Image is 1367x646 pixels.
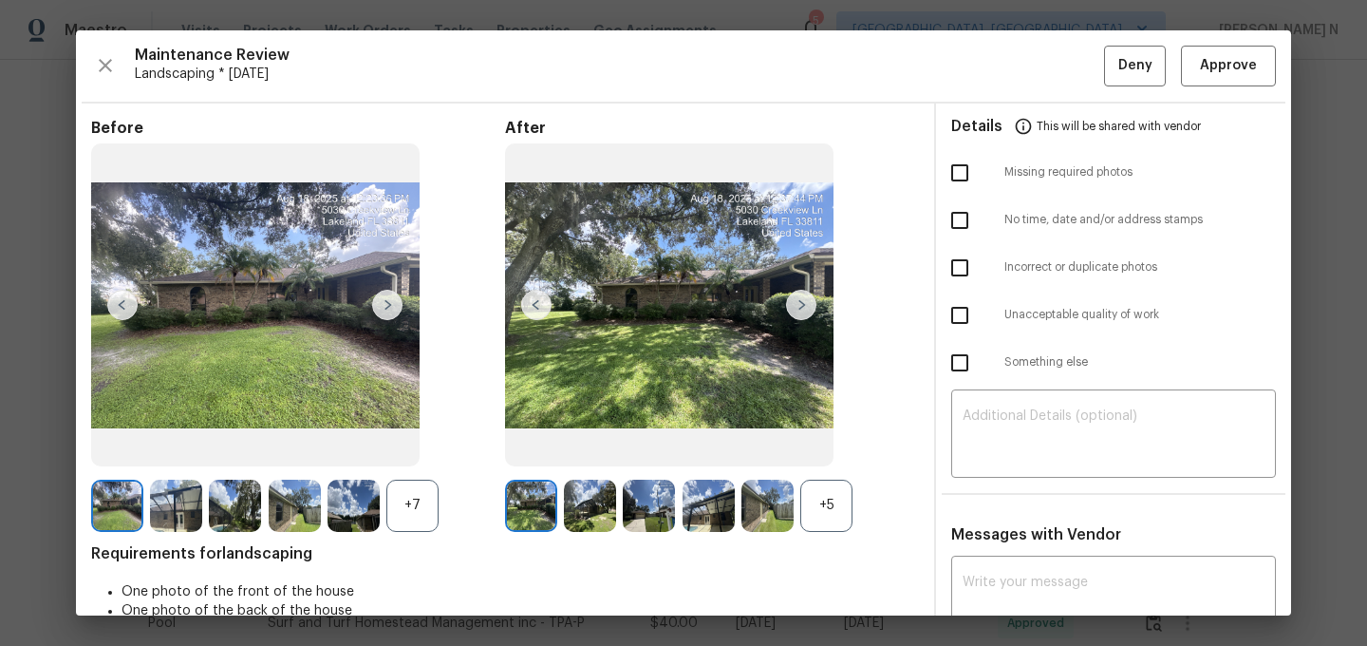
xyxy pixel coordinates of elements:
[1004,307,1276,323] span: Unacceptable quality of work
[786,290,816,320] img: right-chevron-button-url
[91,544,919,563] span: Requirements for landscaping
[135,46,1104,65] span: Maintenance Review
[951,527,1121,542] span: Messages with Vendor
[1200,54,1257,78] span: Approve
[505,119,919,138] span: After
[1104,46,1166,86] button: Deny
[1037,104,1201,149] span: This will be shared with vendor
[386,480,439,532] div: +7
[936,292,1291,339] div: Unacceptable quality of work
[135,65,1104,84] span: Landscaping * [DATE]
[936,197,1291,244] div: No time, date and/or address stamps
[107,290,138,320] img: left-chevron-button-url
[936,149,1291,197] div: Missing required photos
[1181,46,1276,86] button: Approve
[1004,212,1276,228] span: No time, date and/or address stamps
[1004,259,1276,275] span: Incorrect or duplicate photos
[122,582,919,601] li: One photo of the front of the house
[122,601,919,620] li: One photo of the back of the house
[372,290,403,320] img: right-chevron-button-url
[521,290,552,320] img: left-chevron-button-url
[1004,164,1276,180] span: Missing required photos
[800,480,852,532] div: +5
[951,104,1002,149] span: Details
[1004,354,1276,370] span: Something else
[91,119,505,138] span: Before
[1118,54,1152,78] span: Deny
[936,339,1291,387] div: Something else
[936,244,1291,292] div: Incorrect or duplicate photos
